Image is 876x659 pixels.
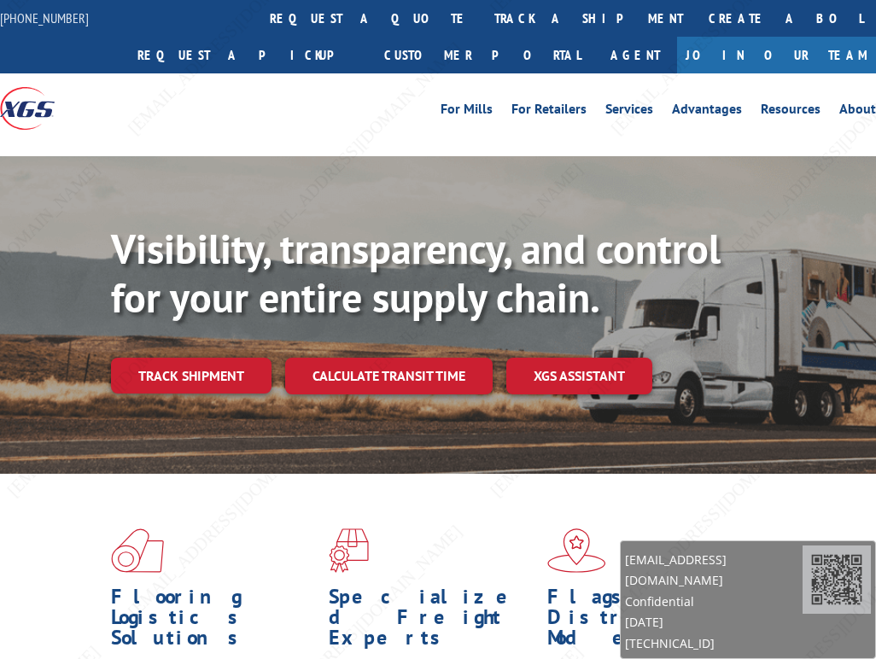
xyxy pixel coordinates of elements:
[329,586,534,656] h1: Specialized Freight Experts
[672,102,742,121] a: Advantages
[371,37,593,73] a: Customer Portal
[593,37,677,73] a: Agent
[111,222,721,324] b: Visibility, transparency, and control for your entire supply chain.
[511,102,587,121] a: For Retailers
[625,592,803,612] span: Confidential
[285,358,493,394] a: Calculate transit time
[605,102,653,121] a: Services
[625,633,803,654] span: [TECHNICAL_ID]
[125,37,371,73] a: Request a pickup
[625,612,803,633] span: [DATE]
[329,528,369,573] img: xgs-icon-focused-on-flooring-red
[111,528,164,573] img: xgs-icon-total-supply-chain-intelligence-red
[547,528,606,573] img: xgs-icon-flagship-distribution-model-red
[677,37,876,73] a: Join Our Team
[547,586,752,656] h1: Flagship Distribution Model
[625,550,803,591] span: [EMAIL_ADDRESS][DOMAIN_NAME]
[839,102,876,121] a: About
[111,586,316,656] h1: Flooring Logistics Solutions
[441,102,493,121] a: For Mills
[111,358,272,394] a: Track shipment
[761,102,821,121] a: Resources
[506,358,652,394] a: XGS ASSISTANT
